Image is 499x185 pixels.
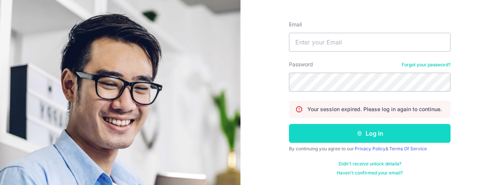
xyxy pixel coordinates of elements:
[339,161,401,167] a: Didn't receive unlock details?
[289,33,451,52] input: Enter your Email
[289,124,451,143] button: Log in
[289,61,313,68] label: Password
[355,146,386,151] a: Privacy Policy
[389,146,427,151] a: Terms Of Service
[337,170,403,176] a: Haven't confirmed your email?
[289,146,451,152] div: By continuing you agree to our &
[307,105,442,113] p: Your session expired. Please log in again to continue.
[289,21,302,28] label: Email
[402,62,451,68] a: Forgot your password?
